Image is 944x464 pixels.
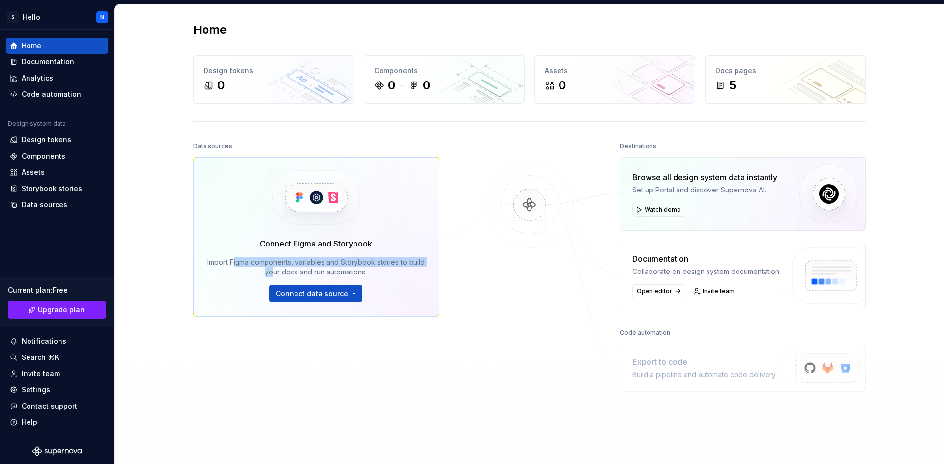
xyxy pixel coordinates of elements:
[193,55,354,104] a: Design tokens0
[22,336,66,346] div: Notifications
[6,54,108,70] a: Documentation
[260,238,372,249] div: Connect Figma and Storybook
[193,139,232,153] div: Data sources
[22,151,65,161] div: Components
[690,284,739,298] a: Invite team
[632,370,777,380] div: Build a pipeline and automate code delivery.
[22,41,41,51] div: Home
[204,66,344,76] div: Design tokens
[6,382,108,398] a: Settings
[632,267,781,276] div: Collaborate on design system documentation.
[632,203,685,217] button: Watch demo
[23,12,40,22] div: Hello
[6,70,108,86] a: Analytics
[6,132,108,148] a: Design tokens
[6,398,108,414] button: Contact support
[32,446,82,456] svg: Supernova Logo
[6,197,108,213] a: Data sources
[632,253,781,265] div: Documentation
[8,285,106,295] div: Current plan : Free
[269,285,362,302] button: Connect data source
[6,38,108,54] a: Home
[22,401,77,411] div: Contact support
[38,305,85,315] span: Upgrade plan
[6,333,108,349] button: Notifications
[6,414,108,430] button: Help
[715,66,855,76] div: Docs pages
[22,167,45,177] div: Assets
[632,171,777,183] div: Browse all design system data instantly
[22,369,60,379] div: Invite team
[22,184,82,193] div: Storybook stories
[8,120,66,128] div: Design system data
[6,148,108,164] a: Components
[620,139,656,153] div: Destinations
[364,55,525,104] a: Components00
[645,206,681,214] span: Watch demo
[534,55,695,104] a: Assets0
[632,284,684,298] a: Open editor
[637,287,672,295] span: Open editor
[22,89,81,99] div: Code automation
[6,164,108,180] a: Assets
[193,22,227,38] h2: Home
[6,366,108,382] a: Invite team
[217,78,225,93] div: 0
[620,326,670,340] div: Code automation
[276,289,348,299] span: Connect data source
[22,73,53,83] div: Analytics
[8,301,106,319] button: Upgrade plan
[22,353,59,362] div: Search ⌘K
[22,417,37,427] div: Help
[6,181,108,196] a: Storybook stories
[705,55,866,104] a: Docs pages5
[374,66,514,76] div: Components
[729,78,736,93] div: 5
[100,13,104,21] div: N
[207,257,425,277] div: Import Figma components, variables and Storybook stories to build your docs and run automations.
[22,385,50,395] div: Settings
[2,6,112,27] button: SHelloN
[632,185,777,195] div: Set up Portal and discover Supernova AI.
[545,66,685,76] div: Assets
[559,78,566,93] div: 0
[7,11,19,23] div: S
[22,200,67,210] div: Data sources
[6,350,108,365] button: Search ⌘K
[22,57,74,67] div: Documentation
[703,287,735,295] span: Invite team
[22,135,71,145] div: Design tokens
[632,356,777,368] div: Export to code
[423,78,430,93] div: 0
[6,86,108,102] a: Code automation
[388,78,395,93] div: 0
